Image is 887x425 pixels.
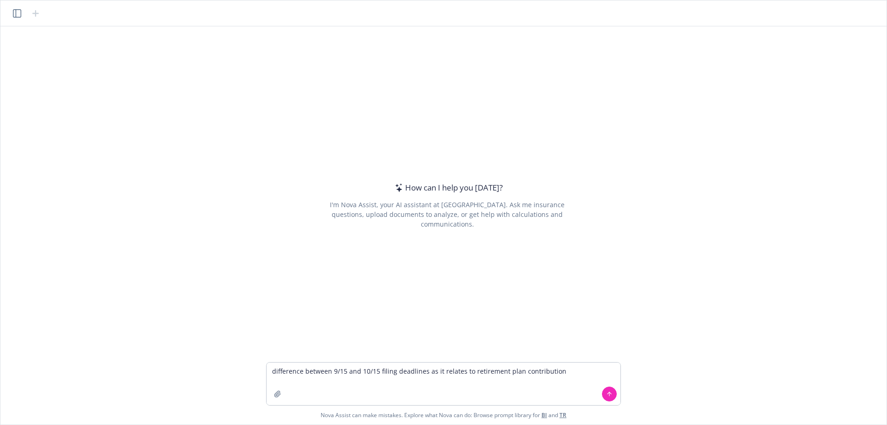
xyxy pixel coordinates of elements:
textarea: difference between 9/15 and 10/15 filing deadlines as it relates to retirement plan contributio [267,363,620,405]
a: TR [559,411,566,419]
span: Nova Assist can make mistakes. Explore what Nova can do: Browse prompt library for and [321,406,566,425]
div: I'm Nova Assist, your AI assistant at [GEOGRAPHIC_DATA]. Ask me insurance questions, upload docum... [317,200,577,229]
a: BI [541,411,547,419]
div: How can I help you [DATE]? [392,182,503,194]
